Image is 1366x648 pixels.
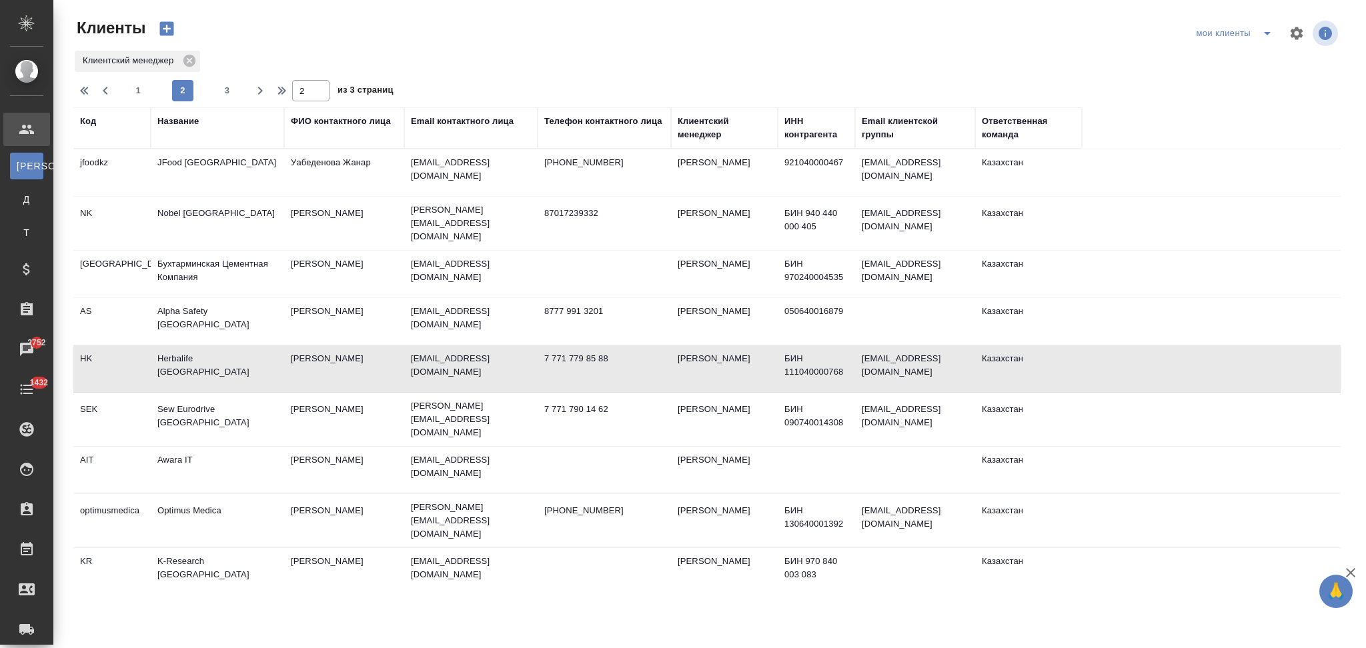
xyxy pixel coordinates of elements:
[411,501,531,541] p: [PERSON_NAME][EMAIL_ADDRESS][DOMAIN_NAME]
[73,149,151,196] td: jfoodkz
[678,115,771,141] div: Клиентский менеджер
[151,251,284,297] td: Бухтарминская Цементная Компания
[975,149,1082,196] td: Казахстан
[975,251,1082,297] td: Казахстан
[337,82,394,101] span: из 3 страниц
[73,17,145,39] span: Клиенты
[151,200,284,247] td: Nobel [GEOGRAPHIC_DATA]
[671,251,778,297] td: [PERSON_NAME]
[151,298,284,345] td: Alpha Safety [GEOGRAPHIC_DATA]
[544,352,664,365] p: 7 771 779 85 88
[10,219,43,246] a: Т
[671,200,778,247] td: [PERSON_NAME]
[83,54,178,67] p: Клиентский менеджер
[778,298,855,345] td: 050640016879
[17,193,37,206] span: Д
[544,156,664,169] p: [PHONE_NUMBER]
[671,345,778,392] td: [PERSON_NAME]
[73,548,151,595] td: KR
[73,345,151,392] td: HK
[544,305,664,318] p: 8777 991 3201
[284,548,404,595] td: [PERSON_NAME]
[1319,575,1353,608] button: 🙏
[151,396,284,443] td: Sew Eurodrive [GEOGRAPHIC_DATA]
[17,226,37,239] span: Т
[778,345,855,392] td: БИН 111040000768
[411,257,531,284] p: [EMAIL_ADDRESS][DOMAIN_NAME]
[10,186,43,213] a: Д
[671,497,778,544] td: [PERSON_NAME]
[544,403,664,416] p: 7 771 790 14 62
[1281,17,1313,49] span: Настроить таблицу
[411,352,531,379] p: [EMAIL_ADDRESS][DOMAIN_NAME]
[291,115,391,128] div: ФИО контактного лица
[544,504,664,517] p: [PHONE_NUMBER]
[855,497,975,544] td: [EMAIL_ADDRESS][DOMAIN_NAME]
[73,447,151,493] td: AIT
[855,149,975,196] td: [EMAIL_ADDRESS][DOMAIN_NAME]
[284,200,404,247] td: [PERSON_NAME]
[73,396,151,443] td: SEK
[73,251,151,297] td: [GEOGRAPHIC_DATA]
[73,200,151,247] td: NK
[862,115,968,141] div: Email клиентской группы
[671,298,778,345] td: [PERSON_NAME]
[778,396,855,443] td: БИН 090740014308
[3,373,50,406] a: 1432
[778,149,855,196] td: 921040000467
[1193,23,1281,44] div: split button
[217,80,238,101] button: 3
[127,80,149,101] button: 1
[855,200,975,247] td: [EMAIL_ADDRESS][DOMAIN_NAME]
[217,84,238,97] span: 3
[75,51,200,72] div: Клиентский менеджер
[411,305,531,331] p: [EMAIL_ADDRESS][DOMAIN_NAME]
[975,548,1082,595] td: Казахстан
[151,548,284,595] td: K-Research [GEOGRAPHIC_DATA]
[151,17,183,40] button: Создать
[778,251,855,297] td: БИН 970240004535
[151,345,284,392] td: Herbalife [GEOGRAPHIC_DATA]
[784,115,848,141] div: ИНН контрагента
[544,207,664,220] p: 87017239332
[151,497,284,544] td: Optimus Medica
[3,333,50,366] a: 2752
[411,115,514,128] div: Email контактного лица
[975,200,1082,247] td: Казахстан
[17,159,37,173] span: [PERSON_NAME]
[855,251,975,297] td: [EMAIL_ADDRESS][DOMAIN_NAME]
[671,548,778,595] td: [PERSON_NAME]
[1325,577,1347,605] span: 🙏
[411,453,531,480] p: [EMAIL_ADDRESS][DOMAIN_NAME]
[975,497,1082,544] td: Казахстан
[284,251,404,297] td: [PERSON_NAME]
[10,153,43,179] a: [PERSON_NAME]
[778,200,855,247] td: БИН 940 440 000 405
[284,396,404,443] td: [PERSON_NAME]
[671,149,778,196] td: [PERSON_NAME]
[127,84,149,97] span: 1
[73,497,151,544] td: optimusmedica
[778,548,855,595] td: БИН 970 840 003 083
[778,497,855,544] td: БИН 130640001392
[411,203,531,243] p: [PERSON_NAME][EMAIL_ADDRESS][DOMAIN_NAME]
[284,447,404,493] td: [PERSON_NAME]
[975,396,1082,443] td: Казахстан
[855,396,975,443] td: [EMAIL_ADDRESS][DOMAIN_NAME]
[411,555,531,581] p: [EMAIL_ADDRESS][DOMAIN_NAME]
[151,447,284,493] td: Awara IT
[80,115,96,128] div: Код
[284,345,404,392] td: [PERSON_NAME]
[157,115,199,128] div: Название
[411,399,531,439] p: [PERSON_NAME][EMAIL_ADDRESS][DOMAIN_NAME]
[284,149,404,196] td: Уабеденова Жанар
[982,115,1075,141] div: Ответственная команда
[284,298,404,345] td: [PERSON_NAME]
[73,298,151,345] td: AS
[975,447,1082,493] td: Казахстан
[975,345,1082,392] td: Казахстан
[671,447,778,493] td: [PERSON_NAME]
[19,336,53,349] span: 2752
[284,497,404,544] td: [PERSON_NAME]
[855,345,975,392] td: [EMAIL_ADDRESS][DOMAIN_NAME]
